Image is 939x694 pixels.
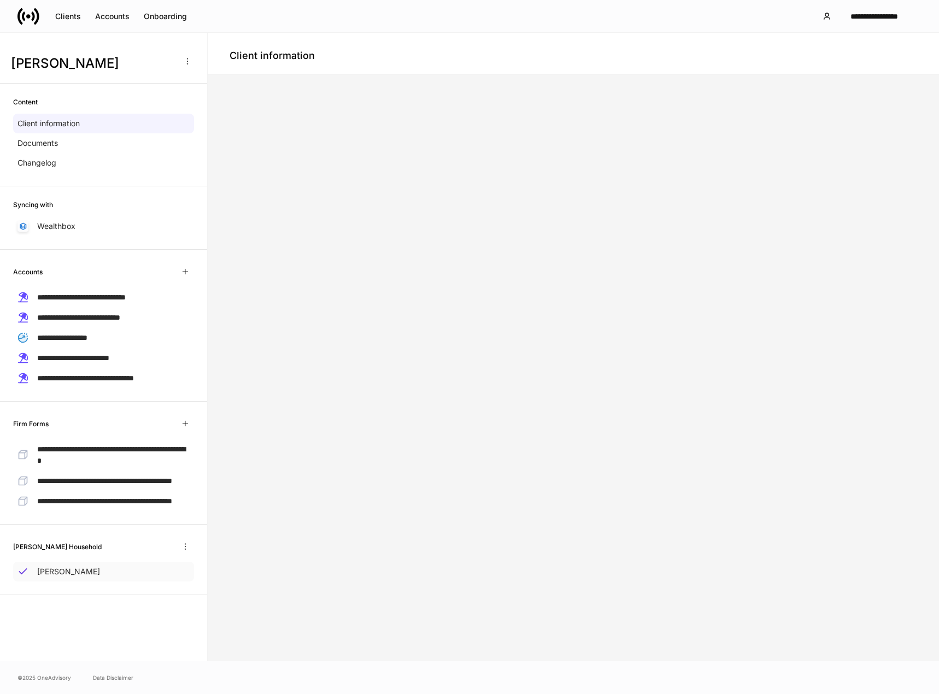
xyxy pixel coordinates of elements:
a: Changelog [13,153,194,173]
h6: Accounts [13,267,43,277]
p: Client information [17,118,80,129]
div: Accounts [95,11,130,22]
a: Wealthbox [13,216,194,236]
h6: Firm Forms [13,419,49,429]
h4: Client information [230,49,315,62]
button: Onboarding [137,8,194,25]
a: Client information [13,114,194,133]
h6: [PERSON_NAME] Household [13,542,102,552]
span: © 2025 OneAdvisory [17,673,71,682]
p: Changelog [17,157,56,168]
h6: Syncing with [13,199,53,210]
div: Onboarding [144,11,187,22]
a: Documents [13,133,194,153]
button: Accounts [88,8,137,25]
p: Wealthbox [37,221,75,232]
h3: [PERSON_NAME] [11,55,174,72]
p: Documents [17,138,58,149]
a: Data Disclaimer [93,673,133,682]
p: [PERSON_NAME] [37,566,100,577]
div: Clients [55,11,81,22]
h6: Content [13,97,38,107]
button: Clients [48,8,88,25]
a: [PERSON_NAME] [13,562,194,581]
